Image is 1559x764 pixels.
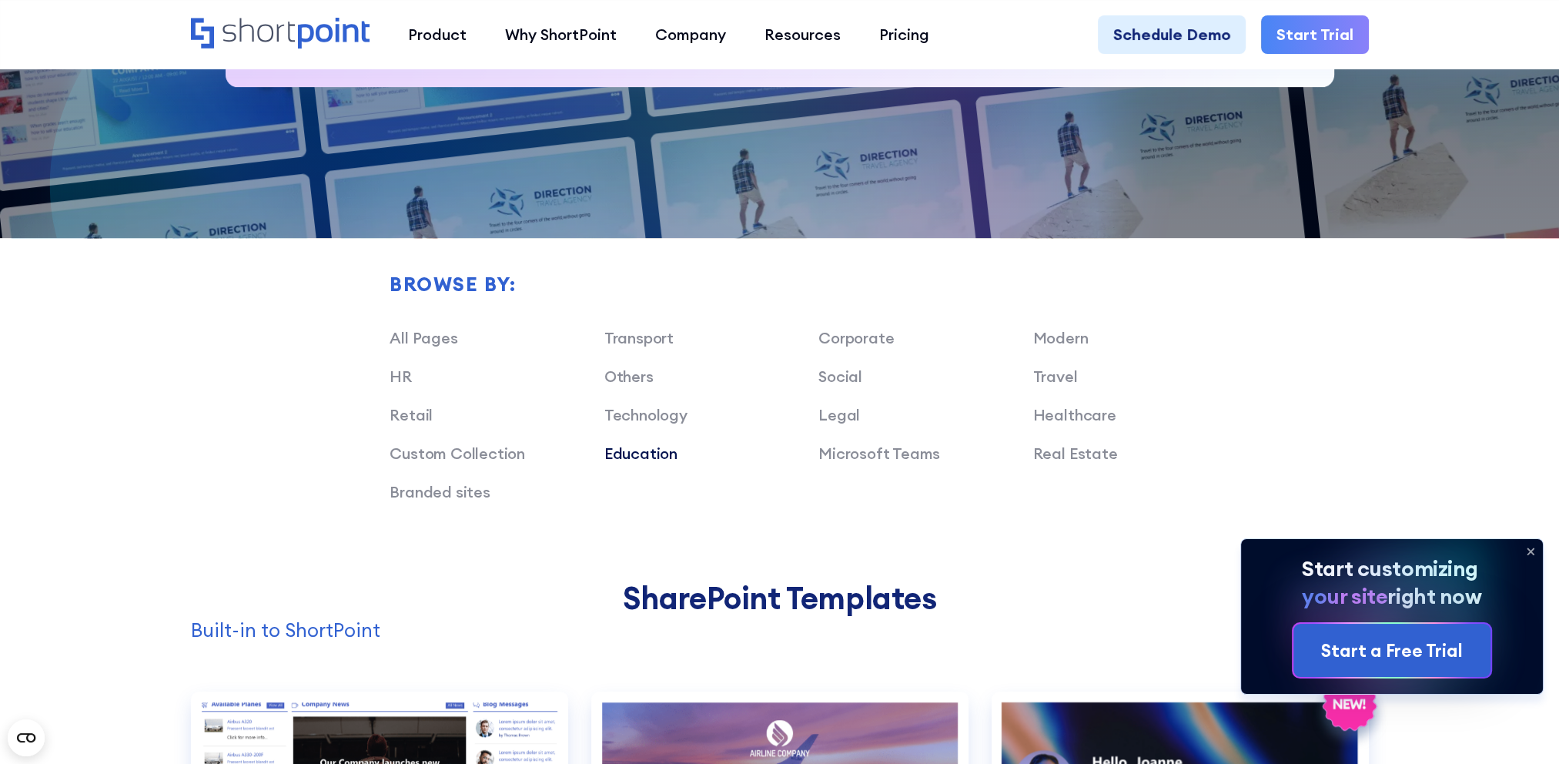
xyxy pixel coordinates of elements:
[604,405,687,424] a: Technology
[655,23,726,46] div: Company
[1261,15,1369,54] a: Start Trial
[879,23,929,46] div: Pricing
[818,405,860,424] a: Legal
[390,405,433,424] a: Retail
[636,15,745,54] a: Company
[390,482,490,501] a: Branded sites
[818,444,940,463] a: Microsoft Teams
[604,444,677,463] a: Education
[486,15,636,54] a: Why ShortPoint
[390,444,525,463] a: Custom Collection
[390,367,412,386] a: HR
[764,23,841,46] div: Resources
[860,15,948,54] a: Pricing
[505,23,617,46] div: Why ShortPoint
[191,18,370,51] a: Home
[745,15,860,54] a: Resources
[1033,405,1116,424] a: Healthcare
[389,15,486,54] a: Product
[390,274,1247,296] h2: Browse by:
[1321,638,1463,664] div: Start a Free Trial
[604,328,674,347] a: Transport
[390,328,457,347] a: All Pages
[818,328,894,347] a: Corporate
[604,367,654,386] a: Others
[818,367,862,386] a: Social
[191,581,1369,616] h2: SharePoint Templates
[1293,624,1490,678] a: Start a Free Trial
[1033,328,1089,347] a: Modern
[408,23,467,46] div: Product
[1482,690,1559,764] iframe: Chat Widget
[1033,367,1078,386] a: Travel
[1098,15,1246,54] a: Schedule Demo
[191,616,1369,645] p: Built-in to ShortPoint
[1033,444,1118,463] a: Real Estate
[8,719,45,756] button: Open CMP widget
